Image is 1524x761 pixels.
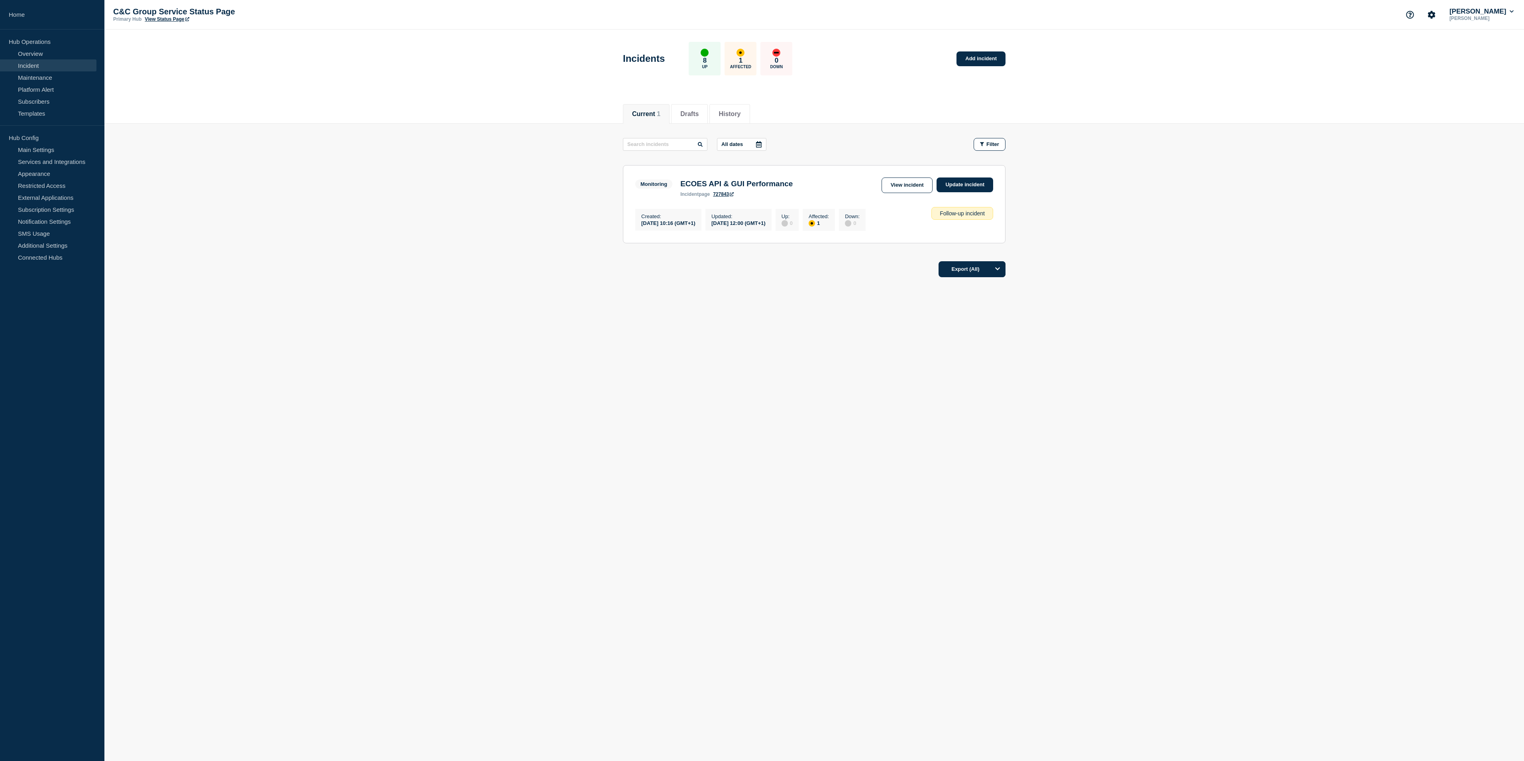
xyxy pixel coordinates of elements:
p: Down [770,65,783,69]
div: 0 [782,219,793,227]
button: Options [990,261,1006,277]
div: affected [736,49,744,57]
button: Current 1 [632,110,660,118]
p: Up [702,65,707,69]
span: Monitoring [635,179,672,189]
div: affected [809,220,815,227]
button: History [719,110,740,118]
input: Search incidents [623,138,707,151]
p: Affected : [809,213,829,219]
div: 0 [845,219,860,227]
h1: Incidents [623,53,665,64]
p: Created : [641,213,695,219]
p: 8 [703,57,707,65]
div: up [701,49,709,57]
span: Filter [986,141,999,147]
a: 727843 [713,191,734,197]
a: View Status Page [145,16,189,22]
div: disabled [782,220,788,227]
button: [PERSON_NAME] [1448,8,1515,16]
button: Filter [974,138,1006,151]
p: Up : [782,213,793,219]
div: [DATE] 10:16 (GMT+1) [641,219,695,226]
span: 1 [657,110,660,117]
button: Support [1402,6,1418,23]
button: All dates [717,138,766,151]
p: [PERSON_NAME] [1448,16,1515,21]
p: page [680,191,710,197]
p: C&C Group Service Status Page [113,7,273,16]
a: View incident [882,177,933,193]
p: Updated : [711,213,766,219]
a: Update incident [937,177,993,192]
p: Primary Hub [113,16,141,22]
p: 0 [775,57,778,65]
button: Account settings [1423,6,1440,23]
div: down [772,49,780,57]
a: Add incident [956,51,1006,66]
p: All dates [721,141,743,147]
button: Export (All) [939,261,1006,277]
div: Follow-up incident [931,207,993,220]
span: incident [680,191,699,197]
button: Drafts [680,110,699,118]
div: [DATE] 12:00 (GMT+1) [711,219,766,226]
h3: ECOES API & GUI Performance [680,179,793,188]
div: disabled [845,220,851,227]
p: Down : [845,213,860,219]
div: 1 [809,219,829,227]
p: Affected [730,65,751,69]
p: 1 [739,57,742,65]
